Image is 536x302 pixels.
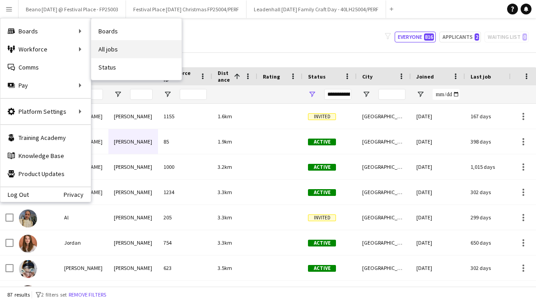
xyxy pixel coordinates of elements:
[424,33,434,41] span: 816
[357,154,411,179] div: [GEOGRAPHIC_DATA]
[247,0,386,18] button: Leadenhall [DATE] Family Craft Day - 40LH25004/PERF
[158,180,212,204] div: 1234
[0,40,91,58] div: Workforce
[108,256,158,280] div: [PERSON_NAME]
[80,89,103,100] input: First Name Filter Input
[108,180,158,204] div: [PERSON_NAME]
[158,104,212,129] div: 1155
[163,90,172,98] button: Open Filter Menu
[357,205,411,230] div: [GEOGRAPHIC_DATA]
[308,164,336,171] span: Active
[411,129,465,154] div: [DATE]
[416,73,434,80] span: Joined
[59,205,108,230] div: Al
[19,0,126,18] button: Beano [DATE] @ Festival Place - FP25003
[19,209,37,228] img: Al Barclay
[263,73,280,80] span: Rating
[130,89,153,100] input: Last Name Filter Input
[416,90,424,98] button: Open Filter Menu
[180,89,207,100] input: Workforce ID Filter Input
[465,256,519,280] div: 302 days
[158,256,212,280] div: 623
[411,205,465,230] div: [DATE]
[465,205,519,230] div: 299 days
[465,180,519,204] div: 302 days
[308,265,336,272] span: Active
[357,230,411,255] div: [GEOGRAPHIC_DATA]
[218,265,232,271] span: 3.5km
[465,230,519,255] div: 650 days
[0,76,91,94] div: Pay
[0,165,91,183] a: Product Updates
[218,113,232,120] span: 1.6km
[308,73,326,80] span: Status
[158,129,212,154] div: 85
[465,154,519,179] div: 1,015 days
[158,205,212,230] div: 205
[308,240,336,246] span: Active
[108,205,158,230] div: [PERSON_NAME]
[218,138,232,145] span: 1.9km
[308,189,336,196] span: Active
[41,291,67,298] span: 2 filters set
[19,260,37,278] img: Wendy Olver
[114,90,122,98] button: Open Filter Menu
[439,32,481,42] button: Applicants2
[433,89,460,100] input: Joined Filter Input
[471,73,491,80] span: Last job
[59,230,108,255] div: Jordan
[126,0,247,18] button: Festival Place [DATE] Christmas FP25004/PERF
[158,154,212,179] div: 1000
[308,214,336,221] span: Invited
[308,139,336,145] span: Active
[411,154,465,179] div: [DATE]
[357,180,411,204] div: [GEOGRAPHIC_DATA]
[218,214,232,221] span: 3.3km
[218,239,232,246] span: 3.3km
[108,154,158,179] div: [PERSON_NAME]
[59,256,108,280] div: [PERSON_NAME]
[395,32,436,42] button: Everyone816
[308,113,336,120] span: Invited
[411,256,465,280] div: [DATE]
[0,102,91,121] div: Platform Settings
[475,33,479,41] span: 2
[218,70,230,83] span: Distance
[362,90,370,98] button: Open Filter Menu
[158,230,212,255] div: 754
[108,230,158,255] div: [PERSON_NAME]
[218,189,232,195] span: 3.3km
[91,40,182,58] a: All jobs
[91,22,182,40] a: Boards
[64,191,91,198] a: Privacy
[108,129,158,154] div: [PERSON_NAME]
[357,256,411,280] div: [GEOGRAPHIC_DATA]
[411,104,465,129] div: [DATE]
[108,104,158,129] div: [PERSON_NAME]
[218,163,232,170] span: 3.2km
[411,180,465,204] div: [DATE]
[465,104,519,129] div: 167 days
[19,235,37,253] img: Jordan Cooper
[67,290,108,300] button: Remove filters
[357,104,411,129] div: [GEOGRAPHIC_DATA]
[362,73,373,80] span: City
[308,90,316,98] button: Open Filter Menu
[91,58,182,76] a: Status
[0,22,91,40] div: Boards
[0,129,91,147] a: Training Academy
[0,191,29,198] a: Log Out
[465,129,519,154] div: 398 days
[378,89,405,100] input: City Filter Input
[411,230,465,255] div: [DATE]
[0,147,91,165] a: Knowledge Base
[0,58,91,76] a: Comms
[357,129,411,154] div: [GEOGRAPHIC_DATA]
